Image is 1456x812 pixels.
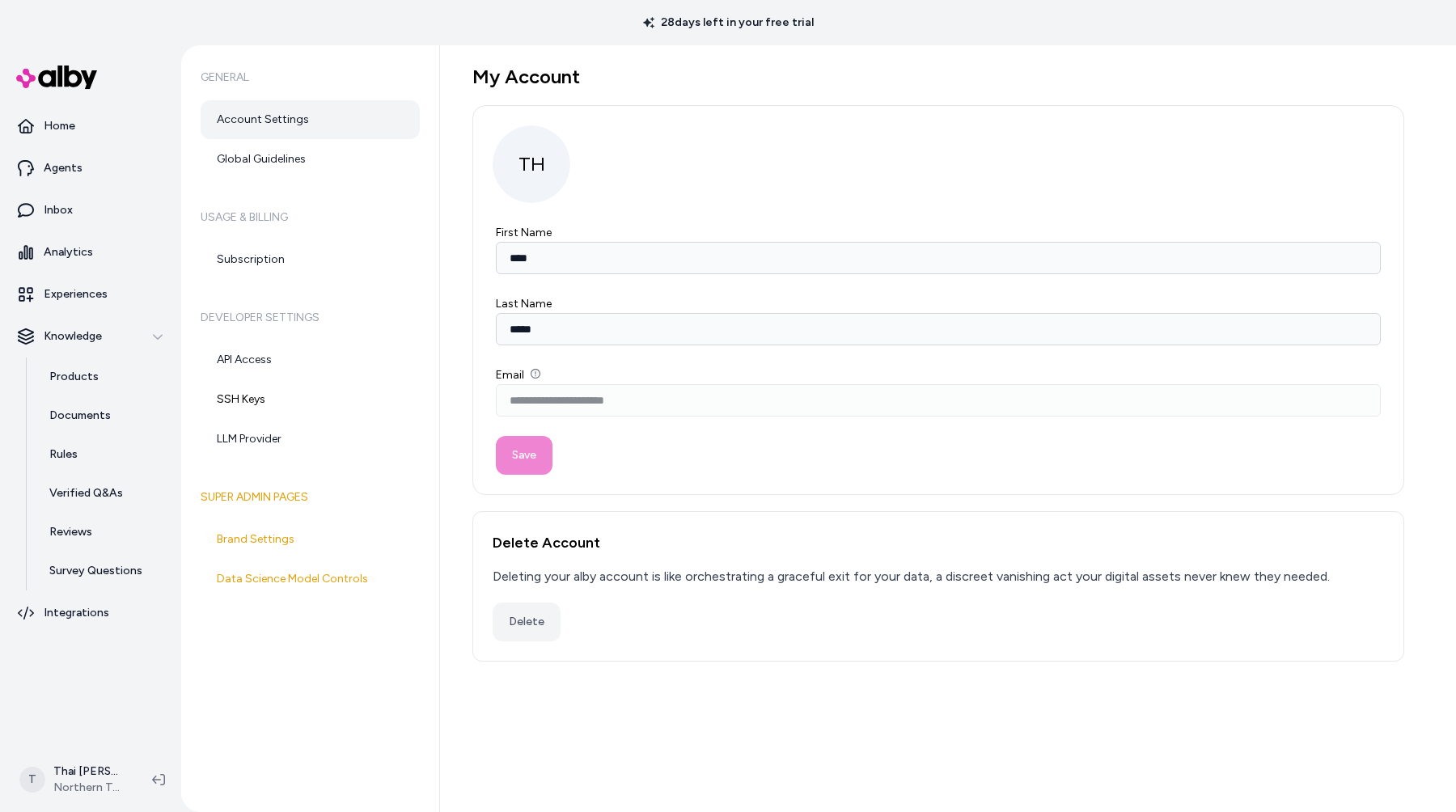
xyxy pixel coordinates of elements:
p: Survey Questions [49,563,142,579]
a: Brand Settings [201,520,420,559]
label: Email [496,368,540,382]
a: Experiences [6,275,175,314]
a: API Access [201,340,420,379]
a: Data Science Model Controls [201,560,420,598]
p: Inbox [44,202,73,218]
a: Verified Q&As [33,474,175,513]
div: Deleting your alby account is like orchestrating a graceful exit for your data, a discreet vanish... [493,567,1330,586]
a: Account Settings [201,100,420,139]
p: Documents [49,408,111,424]
p: Home [44,118,75,134]
label: Last Name [496,297,552,311]
p: Rules [49,446,78,463]
h6: Developer Settings [201,295,420,340]
p: Agents [44,160,83,176]
a: Integrations [6,594,175,632]
a: SSH Keys [201,380,420,419]
button: Email [531,369,540,379]
h6: Super Admin Pages [201,475,420,520]
a: Inbox [6,191,175,230]
a: Reviews [33,513,175,552]
a: Home [6,107,175,146]
label: First Name [496,226,552,239]
p: Thai [PERSON_NAME] [53,763,126,780]
span: Northern Tool [53,780,126,796]
span: TH [493,125,570,203]
h2: Delete Account [493,531,1384,554]
span: T [19,767,45,793]
a: Subscription [201,240,420,279]
p: Analytics [44,244,93,260]
a: Global Guidelines [201,140,420,179]
button: TThai [PERSON_NAME]Northern Tool [10,754,139,806]
a: Survey Questions [33,552,175,590]
p: 28 days left in your free trial [633,15,823,31]
h6: Usage & Billing [201,195,420,240]
p: Experiences [44,286,108,302]
h6: General [201,55,420,100]
button: Knowledge [6,317,175,356]
a: LLM Provider [201,420,420,459]
p: Integrations [44,605,109,621]
h1: My Account [472,65,1404,89]
a: Documents [33,396,175,435]
button: Delete [493,603,561,641]
a: Agents [6,149,175,188]
a: Rules [33,435,175,474]
p: Knowledge [44,328,102,345]
img: alby Logo [16,66,97,89]
p: Verified Q&As [49,485,123,501]
p: Reviews [49,524,92,540]
p: Products [49,369,99,385]
a: Analytics [6,233,175,272]
a: Products [33,357,175,396]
